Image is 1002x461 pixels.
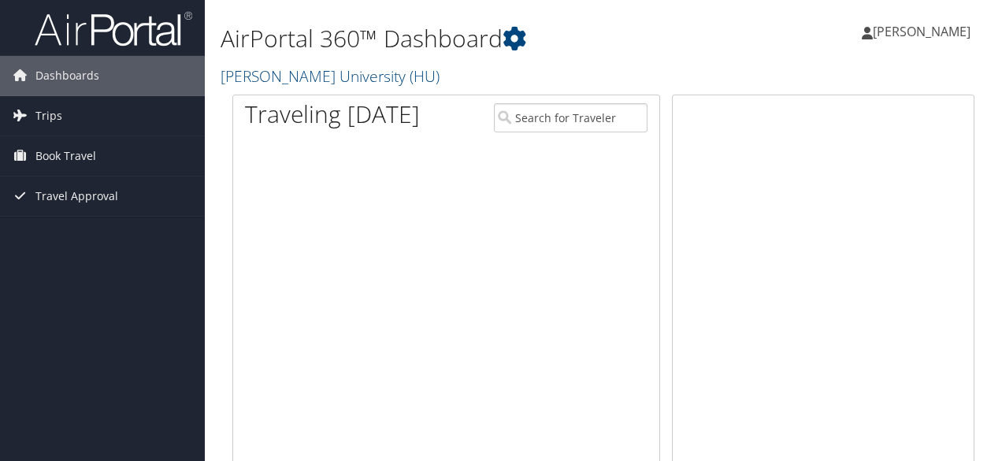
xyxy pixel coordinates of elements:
span: Dashboards [35,56,99,95]
h1: Traveling [DATE] [245,98,420,131]
input: Search for Traveler [494,103,648,132]
a: [PERSON_NAME] University (HU) [221,65,443,87]
span: Trips [35,96,62,136]
h1: AirPortal 360™ Dashboard [221,22,731,55]
span: Travel Approval [35,177,118,216]
span: Book Travel [35,136,96,176]
a: [PERSON_NAME] [862,8,986,55]
img: airportal-logo.png [35,10,192,47]
span: [PERSON_NAME] [873,23,970,40]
